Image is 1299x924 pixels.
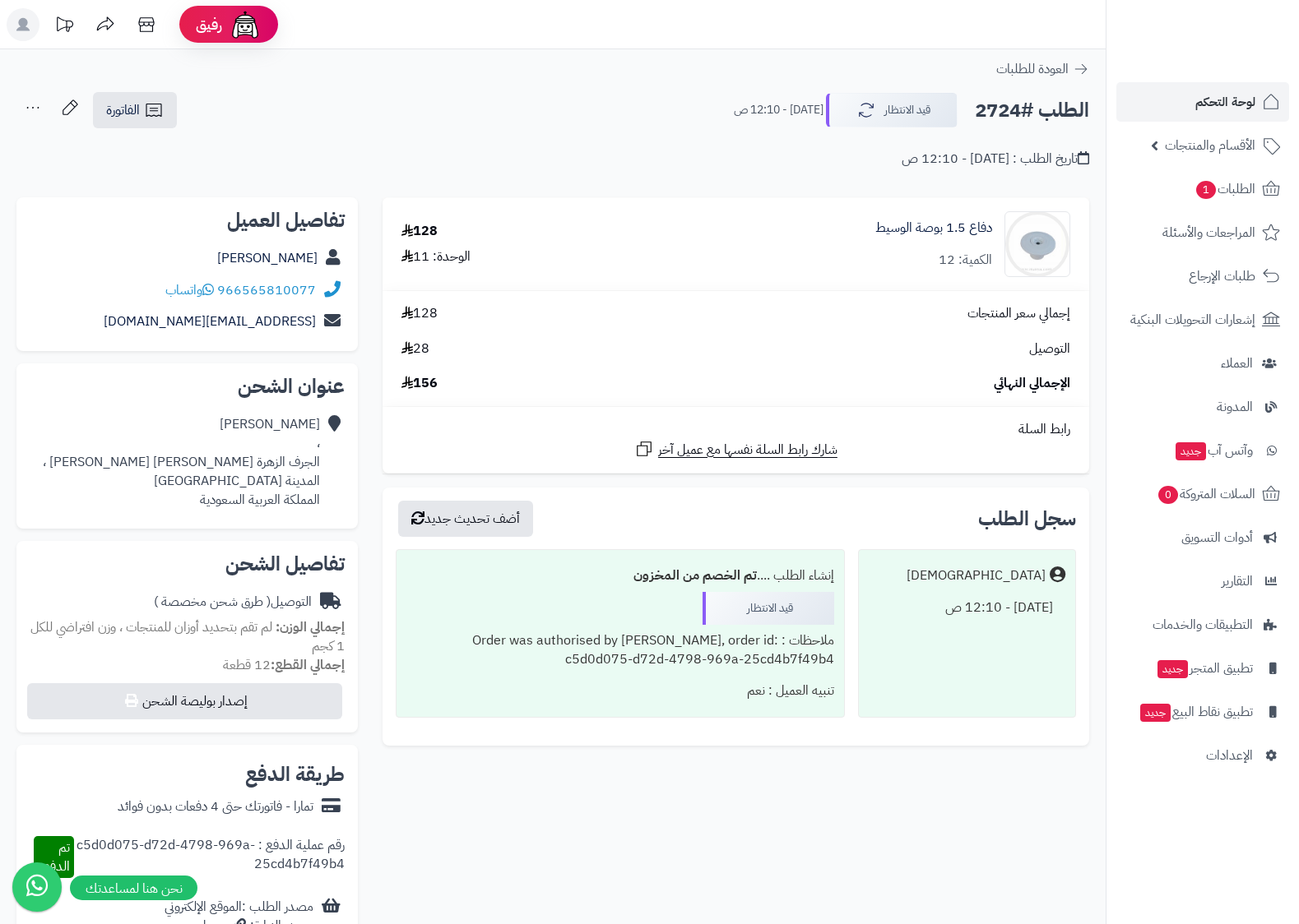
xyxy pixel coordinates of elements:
a: إشعارات التحويلات البنكية [1116,300,1289,340]
button: قيد الانتظار [826,93,958,127]
span: إشعارات التحويلات البنكية [1130,308,1255,331]
span: العودة للطلبات [996,59,1069,79]
a: الفاتورة [93,92,177,128]
span: 0 [1158,486,1178,504]
div: التوصيل [154,593,312,612]
span: جديد [1176,442,1206,460]
h2: الطلب #2724 [975,94,1089,127]
a: السلات المتروكة0 [1116,474,1289,514]
span: جديد [1140,704,1171,722]
a: المدونة [1116,387,1289,427]
span: ( طرق شحن مخصصة ) [154,592,271,612]
b: تم الخصم من المخزون [633,566,757,585]
a: [EMAIL_ADDRESS][DOMAIN_NAME] [104,312,316,331]
button: أضف تحديث جديد [398,501,533,537]
span: الأقسام والمنتجات [1165,134,1255,157]
a: التقارير [1116,561,1289,601]
a: شارك رابط السلة نفسها مع عميل آخر [634,439,837,460]
a: دفاع 1.5 بوصة الوسيط [875,219,992,238]
span: الطلبات [1195,178,1255,201]
span: أدوات التسويق [1181,526,1253,549]
img: ai-face.png [229,8,262,41]
h2: طريقة الدفع [245,765,345,784]
span: تطبيق نقاط البيع [1139,700,1253,723]
span: تطبيق المتجر [1156,657,1253,680]
span: المراجعات والأسئلة [1162,221,1255,244]
img: 1719414215-1a-90x90.jpg [1005,211,1069,277]
div: قيد الانتظار [703,592,834,625]
div: [PERSON_NAME] ، الجرف الزهرة [PERSON_NAME] [PERSON_NAME] ، المدينة [GEOGRAPHIC_DATA] المملكة العر... [30,415,320,509]
div: [DEMOGRAPHIC_DATA] [907,566,1046,585]
span: إجمالي سعر المنتجات [967,304,1070,323]
h2: تفاصيل العميل [30,210,345,230]
span: 1 [1196,181,1216,199]
a: الإعدادات [1116,736,1289,775]
div: تمارا - فاتورتك حتى 4 دفعات بدون فوائد [118,797,313,816]
a: وآتس آبجديد [1116,431,1289,470]
span: جديد [1158,660,1188,678]
strong: إجمالي القطع: [271,655,345,675]
a: العملاء [1116,344,1289,383]
span: التطبيقات والخدمات [1153,613,1253,636]
span: الفاتورة [106,100,140,120]
div: إنشاء الطلب .... [406,560,834,592]
button: إصدار بوليصة الشحن [27,683,342,719]
span: رفيق [196,15,222,35]
span: 128 [401,304,438,323]
a: تطبيق نقاط البيعجديد [1116,692,1289,732]
small: 12 قطعة [223,655,345,675]
span: العملاء [1221,352,1253,375]
span: التقارير [1222,570,1253,593]
a: لوحة التحكم [1116,82,1289,122]
span: المدونة [1217,395,1253,418]
span: تم الدفع [43,838,70,876]
a: التطبيقات والخدمات [1116,605,1289,644]
span: لم تقم بتحديد أوزان للمنتجات ، وزن افتراضي للكل 1 كجم [30,617,345,656]
a: المراجعات والأسئلة [1116,213,1289,252]
a: [PERSON_NAME] [217,248,318,268]
span: 156 [401,374,438,393]
a: 966565810077 [217,280,316,300]
span: السلات المتروكة [1157,483,1255,506]
div: الوحدة: 11 [401,247,471,266]
a: تحديثات المنصة [44,8,85,45]
div: تاريخ الطلب : [DATE] - 12:10 ص [902,150,1089,169]
span: 28 [401,340,429,358]
h3: سجل الطلب [978,509,1076,529]
strong: إجمالي الوزن: [276,617,345,637]
span: الإعدادات [1206,744,1253,767]
a: الطلبات1 [1116,169,1289,209]
div: الكمية: 12 [939,251,992,270]
div: 128 [401,222,438,241]
span: وآتس آب [1174,439,1253,462]
a: العودة للطلبات [996,59,1089,79]
div: ملاحظات : Order was authorised by [PERSON_NAME], order id: c5d0d075-d72d-4798-969a-25cd4b7f49b4 [406,625,834,676]
h2: تفاصيل الشحن [30,554,345,574]
div: [DATE] - 12:10 ص [869,592,1065,624]
div: تنبيه العميل : نعم [406,675,834,707]
a: طلبات الإرجاع [1116,256,1289,296]
h2: عنوان الشحن [30,377,345,396]
small: [DATE] - 12:10 ص [734,102,823,118]
span: التوصيل [1029,340,1070,358]
a: واتساب [165,280,214,300]
span: طلبات الإرجاع [1189,265,1255,288]
span: شارك رابط السلة نفسها مع عميل آخر [658,441,837,460]
span: لوحة التحكم [1195,90,1255,113]
span: الإجمالي النهائي [994,374,1070,393]
div: رابط السلة [389,420,1083,439]
div: رقم عملية الدفع : c5d0d075-d72d-4798-969a-25cd4b7f49b4 [74,836,345,879]
a: تطبيق المتجرجديد [1116,649,1289,688]
a: أدوات التسويق [1116,518,1289,557]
